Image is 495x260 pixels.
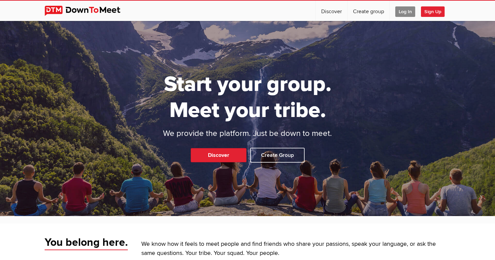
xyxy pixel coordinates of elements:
span: Sign Up [421,6,445,17]
a: Discover [316,1,347,21]
a: Log In [390,1,421,21]
a: Create group [348,1,390,21]
span: Log In [395,6,415,17]
p: We know how it feels to meet people and find friends who share your passions, speak your language... [141,240,450,258]
a: Create Group [250,148,305,163]
h1: Start your group. Meet your tribe. [138,71,357,123]
a: Discover [191,148,246,162]
a: Sign Up [421,1,450,21]
img: DownToMeet [45,6,131,16]
span: You belong here. [45,236,128,251]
